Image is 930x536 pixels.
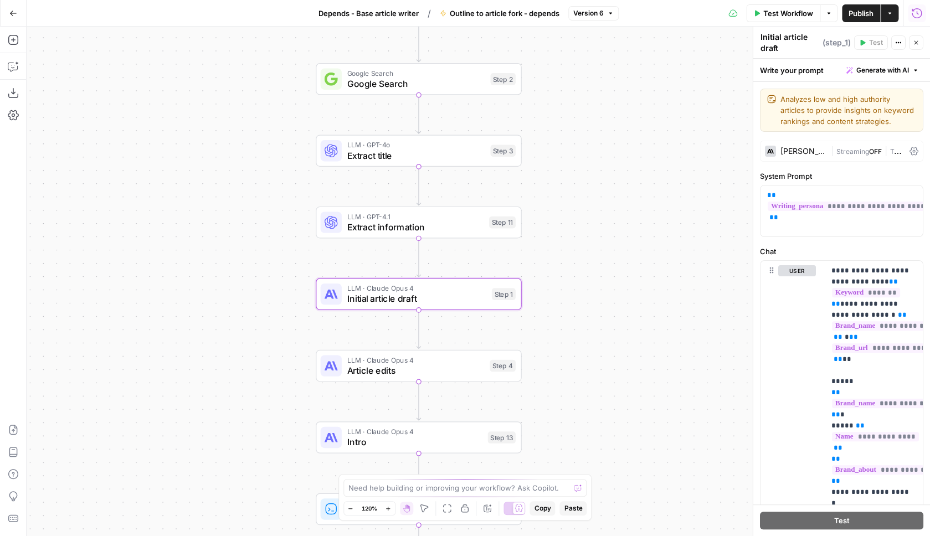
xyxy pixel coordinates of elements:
button: Test [760,512,923,529]
button: Publish [842,4,880,22]
g: Edge from step_1 to step_4 [417,310,420,349]
span: Outline to article fork - depends [450,8,559,19]
span: Article edits [347,364,484,377]
button: Version 6 [568,6,619,20]
g: Edge from step_13 to step_6 [417,453,420,492]
g: Edge from start to step_2 [417,23,420,62]
span: Google Search [347,68,485,78]
span: Depends - Base article writer [318,8,419,19]
span: Test Workflow [763,8,813,19]
label: Chat [760,246,923,257]
span: | [830,145,836,156]
span: LLM · Claude Opus 4 [347,283,486,293]
div: Step 13 [487,431,515,444]
span: Generate with AI [856,65,909,75]
span: Test [869,38,883,48]
button: Depends - Base article writer [312,4,425,22]
span: ( step_1 ) [823,37,851,48]
button: Generate with AI [842,63,923,78]
div: LLM · Claude Opus 4IntroStep 13 [316,421,521,453]
span: LLM · Claude Opus 4 [347,426,482,436]
button: Outline to article fork - depends [433,4,566,22]
span: / [428,7,431,20]
span: Extract title [347,149,485,162]
span: Publish [849,8,874,19]
span: Google Search [347,77,485,90]
g: Edge from step_11 to step_1 [417,238,420,277]
span: Initial article draft [347,292,486,305]
div: Step 11 [489,217,516,229]
div: Step 4 [490,360,516,372]
textarea: Analyzes low and high authority articles to provide insights on keyword rankings and content stra... [780,94,916,127]
button: Paste [559,501,587,516]
span: 120% [362,504,377,513]
span: Extract information [347,220,484,234]
div: [PERSON_NAME] Opus 4 [780,147,826,155]
textarea: Initial article draft [761,32,820,54]
g: Edge from step_3 to step_11 [417,167,420,205]
span: Temp [890,145,907,156]
div: Run Code · PythonSplit title and bodyStep 6 [316,493,521,525]
label: System Prompt [760,171,923,182]
span: Intro [347,435,482,449]
div: LLM · GPT-4.1Extract informationStep 11 [316,207,521,239]
div: Google SearchGoogle SearchStep 2 [316,63,521,95]
span: LLM · GPT-4o [347,140,485,150]
button: Test Workflow [746,4,820,22]
div: Step 3 [490,145,516,157]
span: Paste [564,503,582,513]
span: Copy [534,503,551,513]
div: LLM · Claude Opus 4Initial article draftStep 1 [316,278,521,310]
button: user [778,265,816,276]
button: Test [854,35,888,50]
span: Version 6 [573,8,604,18]
span: | [881,145,890,156]
span: OFF [869,147,881,156]
span: LLM · Claude Opus 4 [347,354,484,365]
button: Copy [530,501,555,516]
div: LLM · Claude Opus 4Article editsStep 4 [316,350,521,382]
g: Edge from step_4 to step_13 [417,382,420,420]
div: LLM · GPT-4oExtract titleStep 3 [316,135,521,167]
div: Write your prompt [753,59,930,81]
span: Test [834,515,849,526]
div: Step 1 [492,288,516,300]
g: Edge from step_2 to step_3 [417,95,420,133]
span: Streaming [836,147,869,156]
span: LLM · GPT-4.1 [347,211,484,221]
div: Step 2 [490,73,516,85]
